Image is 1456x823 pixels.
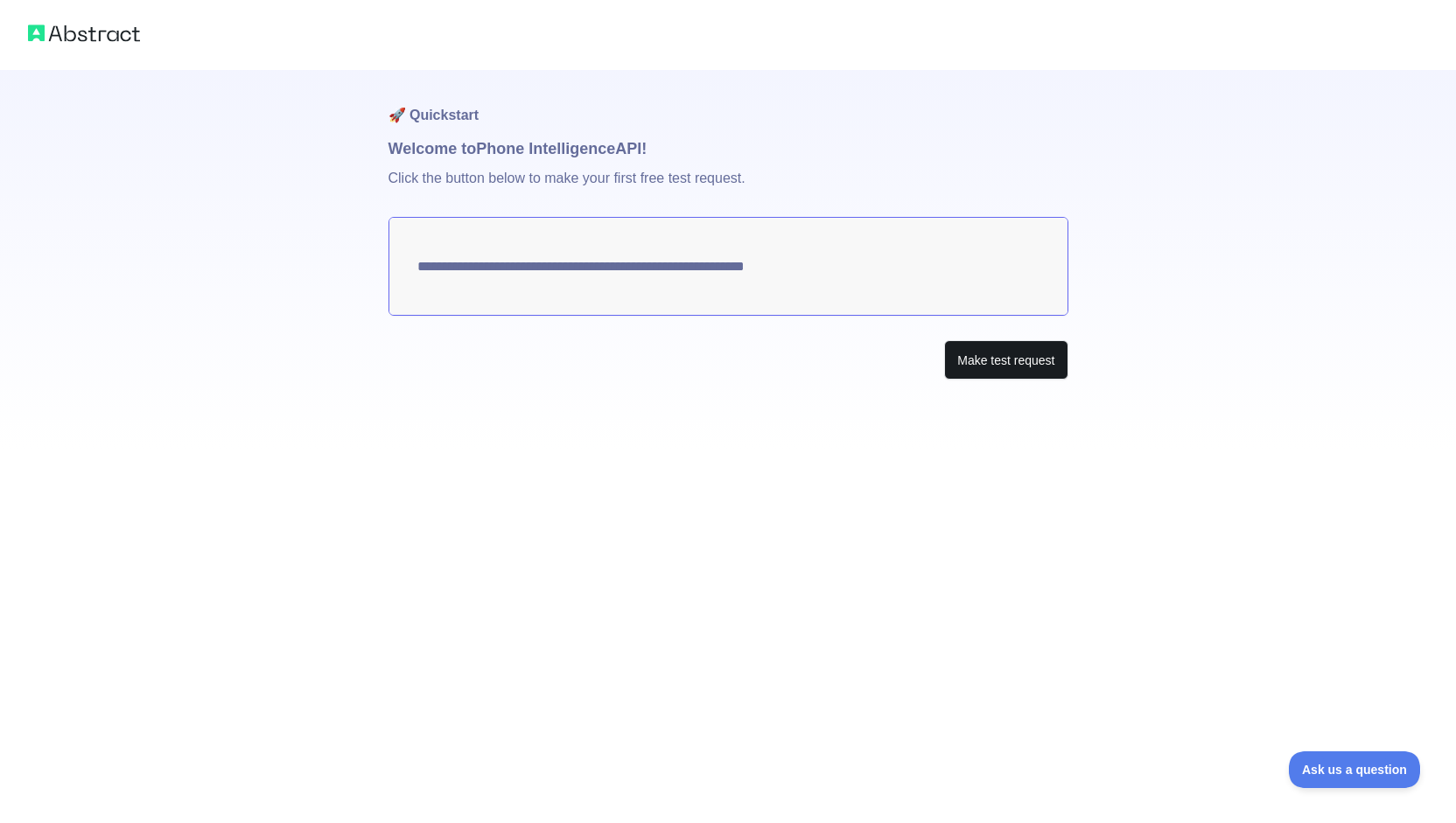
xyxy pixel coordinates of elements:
[388,70,1068,136] h1: 🚀 Quickstart
[388,161,1068,217] p: Click the button below to make your first free test request.
[944,340,1067,380] button: Make test request
[28,21,140,45] img: Abstract logo
[388,136,1068,161] h1: Welcome to Phone Intelligence API!
[1289,751,1421,788] iframe: Toggle Customer Support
